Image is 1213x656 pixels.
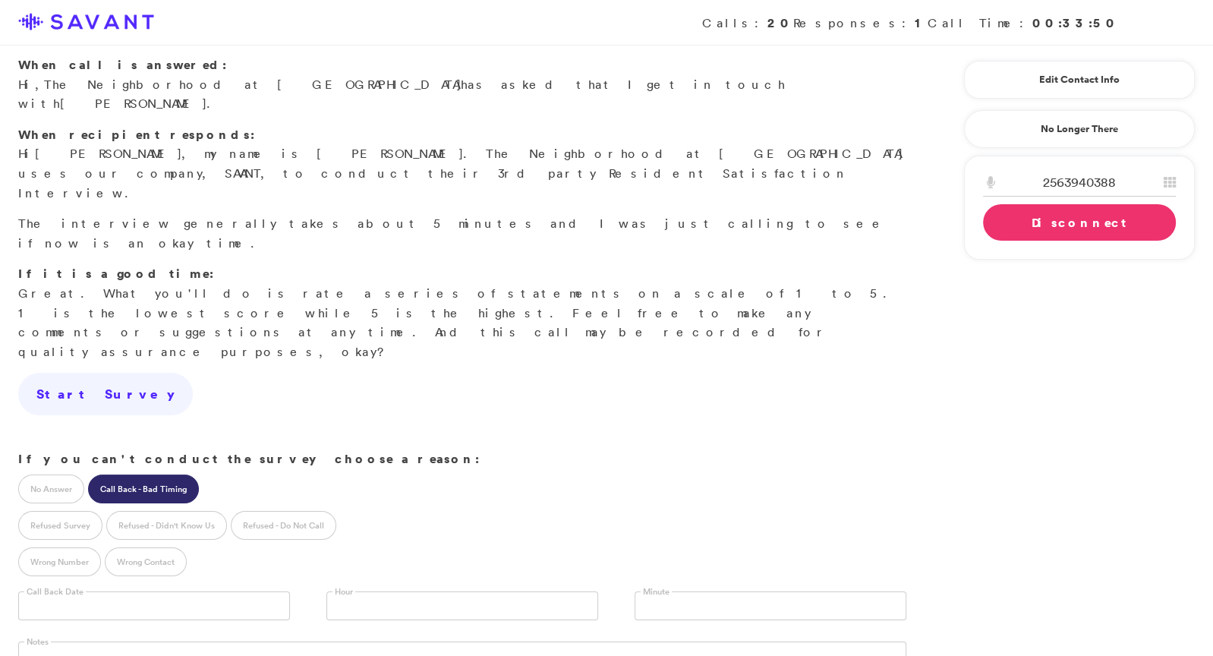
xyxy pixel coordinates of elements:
[983,68,1176,92] a: Edit Contact Info
[60,96,206,111] span: [PERSON_NAME]
[983,204,1176,241] a: Disconnect
[18,450,480,467] strong: If you can't conduct the survey choose a reason:
[88,475,199,503] label: Call Back - Bad Timing
[641,586,672,598] label: Minute
[18,55,906,114] p: Hi, has asked that I get in touch with .
[18,511,102,540] label: Refused Survey
[24,586,86,598] label: Call Back Date
[332,586,355,598] label: Hour
[18,125,906,203] p: Hi , my name is [PERSON_NAME]. The Neighborhood at [GEOGRAPHIC_DATA] uses our company, SAVANT, to...
[18,547,101,576] label: Wrong Number
[1032,14,1119,31] strong: 00:33:50
[964,110,1195,148] a: No Longer There
[18,265,214,282] strong: If it is a good time:
[18,264,906,361] p: Great. What you'll do is rate a series of statements on a scale of 1 to 5. 1 is the lowest score ...
[18,373,193,415] a: Start Survey
[915,14,928,31] strong: 1
[18,56,227,73] strong: When call is answered:
[24,636,51,648] label: Notes
[44,77,461,92] span: The Neighborhood at [GEOGRAPHIC_DATA]
[18,126,255,143] strong: When recipient responds:
[105,547,187,576] label: Wrong Contact
[18,475,84,503] label: No Answer
[106,511,227,540] label: Refused - Didn't Know Us
[35,146,181,161] span: [PERSON_NAME]
[18,214,906,253] p: The interview generally takes about 5 minutes and I was just calling to see if now is an okay time.
[767,14,793,31] strong: 20
[231,511,336,540] label: Refused - Do Not Call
